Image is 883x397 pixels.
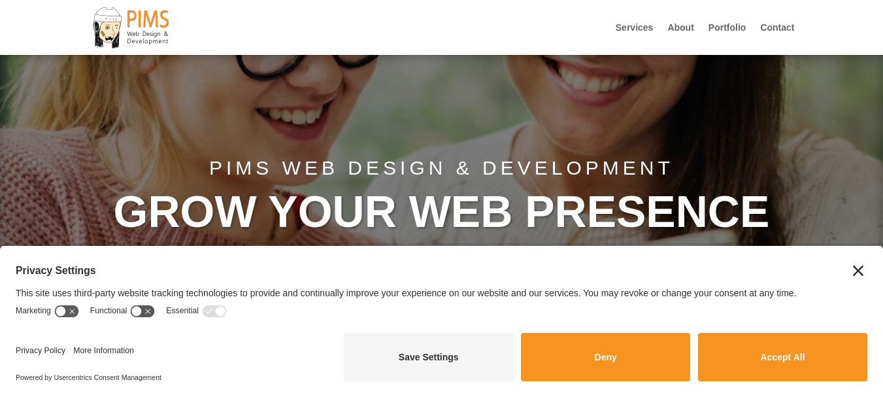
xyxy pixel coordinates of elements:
[616,23,654,55] a: Services
[92,6,171,50] img: PIMS Web Design & Development LLC
[708,23,746,55] a: Portfolio
[88,189,795,240] h1: Grow Your Web Presence
[667,23,693,55] a: About
[88,153,795,182] p: PIMS Web Design & Development
[760,23,794,55] a: Contact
